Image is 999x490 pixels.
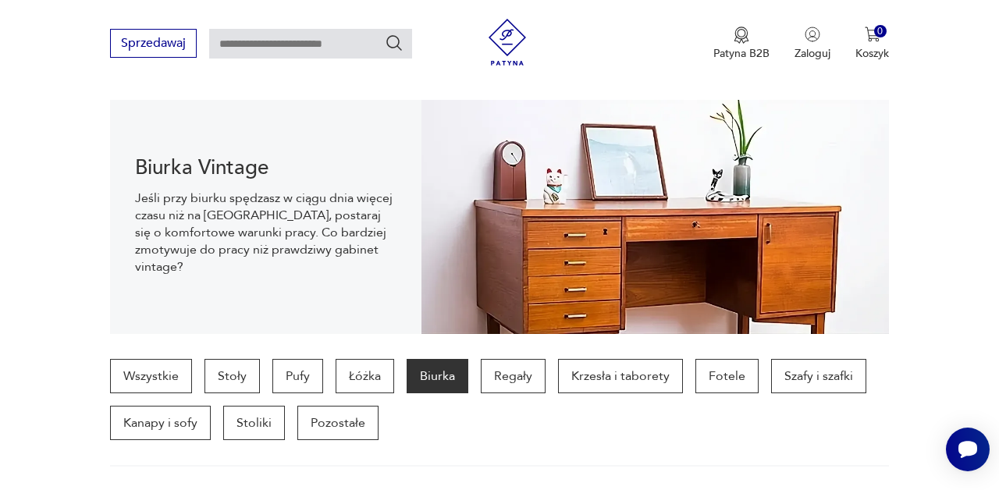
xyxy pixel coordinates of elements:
iframe: Smartsupp widget button [946,428,990,471]
button: 0Koszyk [855,27,889,61]
a: Regały [481,359,546,393]
button: Szukaj [385,34,404,52]
a: Łóżka [336,359,394,393]
a: Krzesła i taborety [558,359,683,393]
a: Stoły [204,359,260,393]
a: Wszystkie [110,359,192,393]
img: Patyna - sklep z meblami i dekoracjami vintage [484,19,531,66]
img: Ikonka użytkownika [805,27,820,42]
p: Koszyk [855,46,889,61]
p: Patyna B2B [713,46,770,61]
a: Stoliki [223,406,285,440]
div: 0 [874,25,887,38]
img: Ikona medalu [734,27,749,44]
img: Ikona koszyka [865,27,880,42]
a: Pufy [272,359,323,393]
a: Ikona medaluPatyna B2B [713,27,770,61]
a: Fotele [695,359,759,393]
a: Pozostałe [297,406,379,440]
button: Sprzedawaj [110,29,197,58]
p: Zaloguj [795,46,830,61]
h1: Biurka Vintage [135,158,396,177]
button: Patyna B2B [713,27,770,61]
a: Szafy i szafki [771,359,866,393]
a: Biurka [407,359,468,393]
a: Sprzedawaj [110,39,197,50]
a: Kanapy i sofy [110,406,211,440]
p: Jeśli przy biurku spędzasz w ciągu dnia więcej czasu niż na [GEOGRAPHIC_DATA], postaraj się o kom... [135,190,396,275]
img: 217794b411677fc89fd9d93ef6550404.webp [421,100,889,334]
button: Zaloguj [795,27,830,61]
